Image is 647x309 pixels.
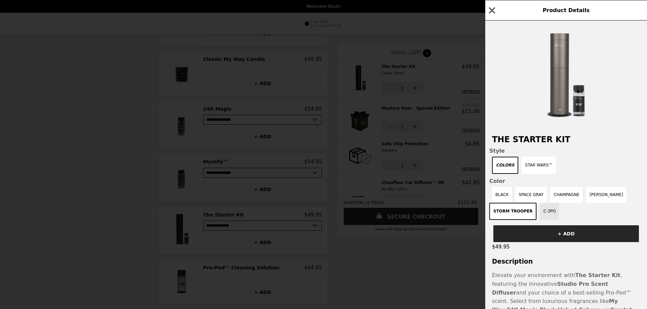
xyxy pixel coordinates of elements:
[540,203,559,220] button: C-3PO
[516,27,617,128] img: Colors / Space Gray
[543,7,589,13] span: Product Details
[485,258,647,265] h3: Description
[492,281,608,296] strong: Studio Pro Scent Diffuser
[492,187,512,203] button: Black
[550,187,583,203] button: Champagne
[489,148,643,154] span: Style
[485,242,647,252] div: $49.95
[493,225,639,242] button: + ADD
[492,157,518,174] button: Colors
[489,178,643,184] span: Color
[586,187,626,203] button: [PERSON_NAME]
[489,203,536,220] button: Storm Trooper
[575,272,620,278] strong: The Starter Kit
[515,187,547,203] button: Space Gray
[485,135,647,144] h2: The Starter Kit
[522,157,556,174] button: Star Wars™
